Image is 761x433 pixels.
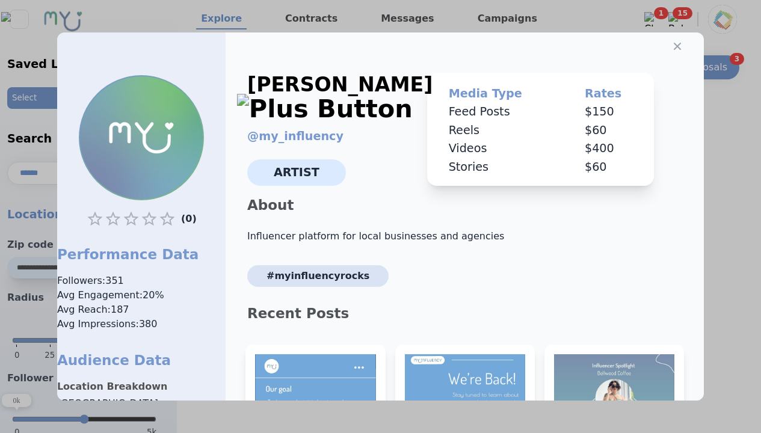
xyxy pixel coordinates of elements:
img: Profile [80,76,203,199]
td: Feed Posts [432,103,568,121]
p: Location Breakdown [57,379,226,394]
h1: Audience Data [57,351,226,370]
td: $ 150 [568,103,649,121]
td: $ 60 [568,121,649,140]
p: ( 0 ) [181,210,197,228]
img: Plus Button [237,94,413,124]
td: $ 60 [568,158,649,177]
th: Rates [568,85,649,103]
p: About [238,195,692,215]
span: [GEOGRAPHIC_DATA], [US_STATE] : 30.23 % [57,396,226,425]
td: Stories [432,158,568,177]
h1: Performance Data [57,245,226,264]
span: #MyInfluencyRocks [247,265,389,287]
span: Followers: 351 [57,274,226,288]
span: Avg Engagement: 20 % [57,288,226,302]
span: Avg Reach: 187 [57,302,226,317]
a: @my_influency [247,129,344,143]
th: Media Type [432,85,568,103]
span: Avg Impressions: 380 [57,317,226,331]
p: Recent Posts [238,304,692,323]
span: Artist [247,159,346,186]
p: Influencer platform for local businesses and agencies [238,229,692,244]
td: $ 400 [568,140,649,158]
td: Videos [432,140,568,158]
td: Reels [432,121,568,140]
div: [PERSON_NAME] [247,73,433,121]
